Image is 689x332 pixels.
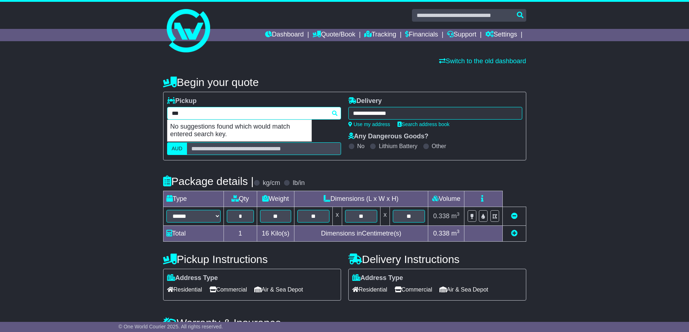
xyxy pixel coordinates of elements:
[332,207,342,226] td: x
[257,191,294,207] td: Weight
[163,253,341,265] h4: Pickup Instructions
[265,29,304,41] a: Dashboard
[167,97,197,105] label: Pickup
[163,175,254,187] h4: Package details |
[357,143,365,150] label: No
[294,191,428,207] td: Dimensions (L x W x H)
[395,284,432,295] span: Commercial
[167,120,311,141] p: No suggestions found which would match entered search key.
[451,212,460,220] span: m
[511,212,518,220] a: Remove this item
[447,29,476,41] a: Support
[312,29,355,41] a: Quote/Book
[163,317,526,329] h4: Warranty & Insurance
[348,133,429,141] label: Any Dangerous Goods?
[439,284,488,295] span: Air & Sea Depot
[432,143,446,150] label: Other
[428,191,464,207] td: Volume
[348,97,382,105] label: Delivery
[457,229,460,234] sup: 3
[262,230,269,237] span: 16
[167,107,341,120] typeahead: Please provide city
[163,226,224,242] td: Total
[352,284,387,295] span: Residential
[364,29,396,41] a: Tracking
[511,230,518,237] a: Add new item
[163,191,224,207] td: Type
[348,121,390,127] a: Use my address
[294,226,428,242] td: Dimensions in Centimetre(s)
[224,191,257,207] td: Qty
[485,29,517,41] a: Settings
[439,57,526,65] a: Switch to the old dashboard
[380,207,390,226] td: x
[167,284,202,295] span: Residential
[263,179,280,187] label: kg/cm
[257,226,294,242] td: Kilo(s)
[254,284,303,295] span: Air & Sea Depot
[167,274,218,282] label: Address Type
[451,230,460,237] span: m
[457,211,460,217] sup: 3
[379,143,417,150] label: Lithium Battery
[209,284,247,295] span: Commercial
[405,29,438,41] a: Financials
[348,253,526,265] h4: Delivery Instructions
[293,179,305,187] label: lb/in
[163,76,526,88] h4: Begin your quote
[224,226,257,242] td: 1
[167,142,187,155] label: AUD
[397,121,450,127] a: Search address book
[433,230,450,237] span: 0.338
[352,274,403,282] label: Address Type
[433,212,450,220] span: 0.338
[119,324,223,329] span: © One World Courier 2025. All rights reserved.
